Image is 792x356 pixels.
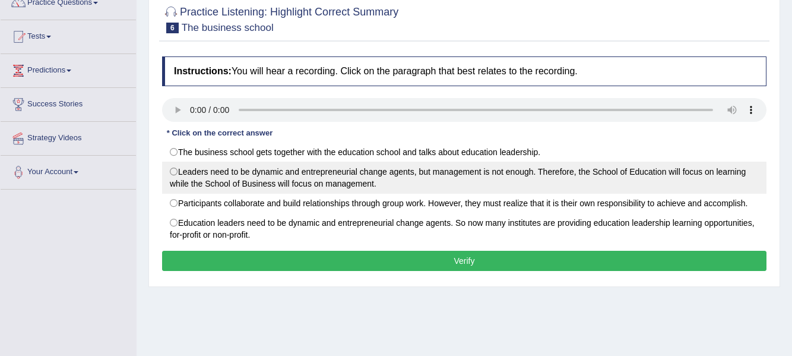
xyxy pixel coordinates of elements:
[1,88,136,118] a: Success Stories
[1,122,136,152] a: Strategy Videos
[1,54,136,84] a: Predictions
[162,56,766,86] h4: You will hear a recording. Click on the paragraph that best relates to the recording.
[162,4,398,33] h2: Practice Listening: Highlight Correct Summary
[162,128,277,139] div: * Click on the correct answer
[162,193,766,213] label: Participants collaborate and build relationships through group work. However, they must realize t...
[166,23,179,33] span: 6
[174,66,232,76] b: Instructions:
[1,156,136,185] a: Your Account
[1,20,136,50] a: Tests
[162,142,766,162] label: The business school gets together with the education school and talks about education leadership.
[182,22,274,33] small: The business school
[162,251,766,271] button: Verify
[162,213,766,245] label: Education leaders need to be dynamic and entrepreneurial change agents. So now many institutes ar...
[162,162,766,194] label: Leaders need to be dynamic and entrepreneurial change agents, but management is not enough. There...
